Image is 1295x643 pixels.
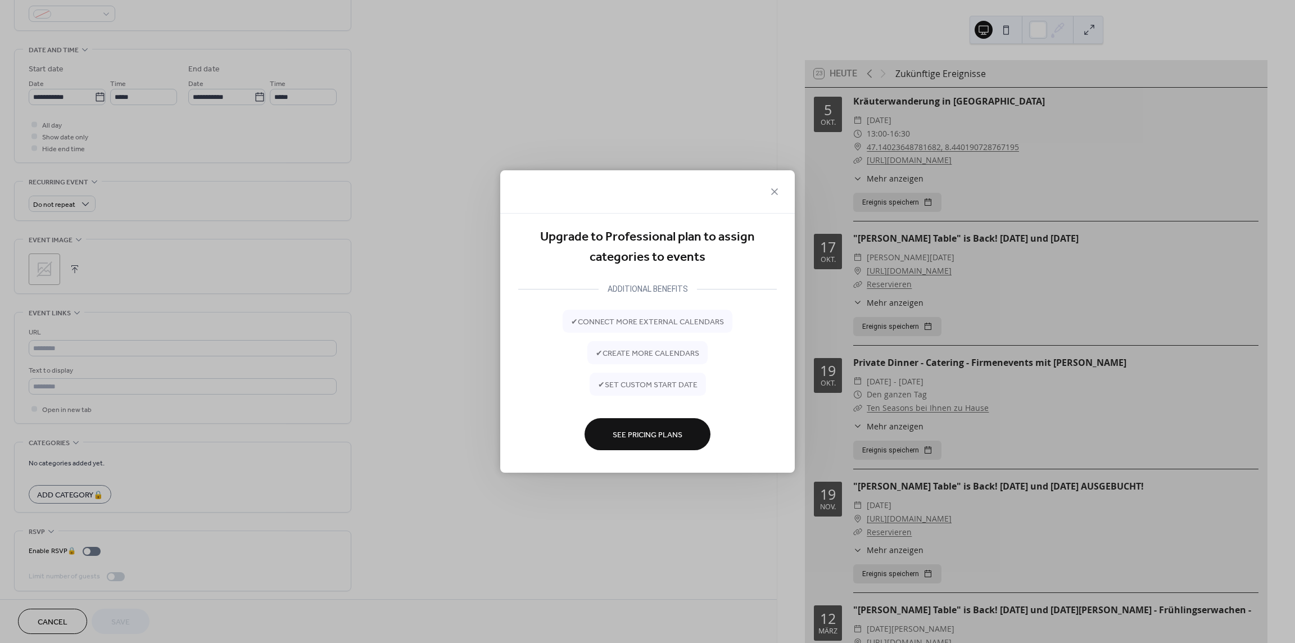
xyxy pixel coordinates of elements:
div: ADDITIONAL BENEFITS [599,282,697,296]
span: ✔ connect more external calendars [571,316,724,328]
button: See Pricing Plans [585,418,710,450]
div: Upgrade to Professional plan to assign categories to events [518,227,777,268]
span: See Pricing Plans [613,429,682,441]
span: ✔ set custom start date [598,379,698,391]
span: ✔ create more calendars [596,347,699,359]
